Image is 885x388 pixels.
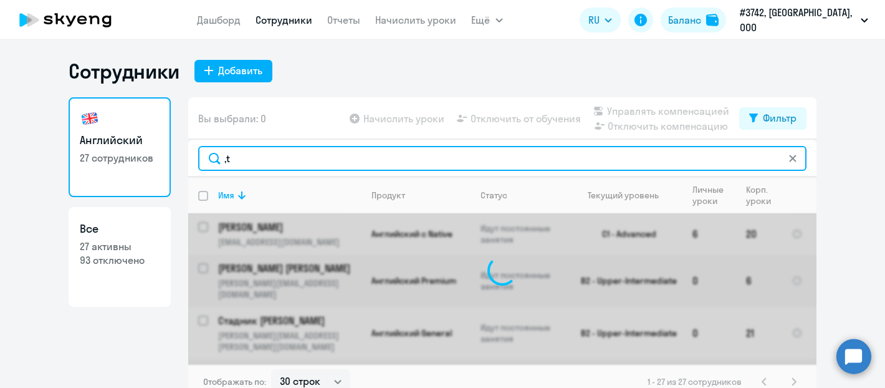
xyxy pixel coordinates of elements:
span: Вы выбрали: 0 [198,111,266,126]
div: Фильтр [763,110,796,125]
a: Английский27 сотрудников [69,97,171,197]
div: Добавить [218,63,262,78]
div: Продукт [371,190,470,201]
p: 93 отключено [80,253,160,267]
span: 1 - 27 из 27 сотрудников [648,376,742,387]
div: Текущий уровень [588,190,659,201]
div: Имя [218,190,234,201]
div: Корп. уроки [746,184,773,206]
button: Ещё [472,7,503,32]
h3: Английский [80,132,160,148]
div: Статус [481,190,566,201]
img: balance [706,14,719,26]
img: english [80,109,100,129]
div: Имя [218,190,361,201]
div: Личные уроки [692,184,727,206]
p: 27 активны [80,240,160,253]
button: RU [580,7,621,32]
div: Статус [481,190,507,201]
div: Продукт [371,190,405,201]
p: 27 сотрудников [80,151,160,165]
h3: Все [80,221,160,237]
span: Ещё [472,12,490,27]
a: Дашборд [198,14,241,26]
button: Добавить [194,60,272,82]
h1: Сотрудники [69,59,179,84]
button: #3742, [GEOGRAPHIC_DATA], ООО [734,5,874,35]
a: Отчеты [328,14,361,26]
button: Балансbalance [661,7,726,32]
a: Начислить уроки [376,14,457,26]
span: Отображать по: [203,376,266,387]
div: Текущий уровень [576,190,682,201]
a: Все27 активны93 отключено [69,207,171,307]
p: #3742, [GEOGRAPHIC_DATA], ООО [740,5,856,35]
div: Баланс [668,12,701,27]
div: Корп. уроки [746,184,781,206]
button: Фильтр [739,107,806,130]
a: Сотрудники [256,14,313,26]
span: RU [588,12,600,27]
input: Поиск по имени, email, продукту или статусу [198,146,806,171]
div: Личные уроки [692,184,735,206]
